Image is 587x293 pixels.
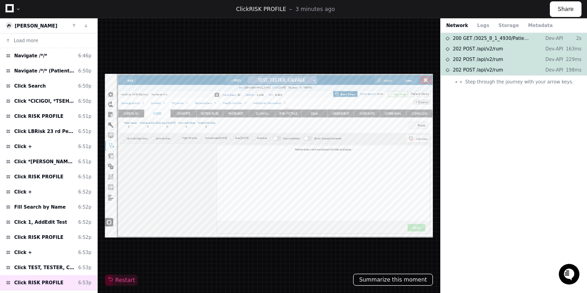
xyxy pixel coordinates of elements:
span: [DATE] [81,122,100,130]
span: DOB: [333,24,345,31]
a: ‹‹ PREV [240,5,282,20]
span: Click 1, AddEdit Test [14,219,67,226]
span: Click *[PERSON_NAME], *ORMIZDA [14,158,75,165]
strong: ‹‹ [251,9,255,17]
span: Load more [14,37,38,44]
span: 0 [542,36,545,44]
img: Open Risk Profile [385,72,390,77]
span: COHORTS [144,75,169,83]
p: 0 [185,101,215,108]
span: Step through the journey with your arrow keys. [465,78,573,85]
div: 6:52p [78,188,92,195]
div: Past conversations [9,100,61,107]
img: Open Notes [229,72,234,77]
span: Click *CICIGOI, *TSEHAYNES [14,98,75,105]
button: See all [142,98,167,109]
a: Physician [133,55,157,62]
span: Click + [14,143,32,150]
span: *795760 [385,24,413,31]
span: Click RISK PROFILE [14,173,63,180]
img: Open Clinical [333,72,338,77]
a: Contact [91,55,111,62]
div: Welcome [9,36,167,51]
span: Navigate /*/* (Patient Search) [14,67,75,74]
div: 6:50p [78,83,92,89]
img: Open Care Gaps [542,72,547,77]
span: [DEMOGRAPHIC_DATA] [265,24,331,31]
span: LBRisk : [279,38,301,45]
span: 8.860 [338,38,353,45]
label: Due [DATE] [108,94,140,101]
div: 6:51p [78,158,92,165]
p: 0 [108,101,138,108]
label: Scheduled [DATE] [200,124,243,131]
span: Navigate /*/* [14,52,47,59]
button: Metadata [528,22,553,29]
div: Attach [541,5,571,17]
a: Powered byPylon [65,143,111,150]
span: Edit [45,10,56,17]
span: Click RISK PROFILE [14,234,63,241]
button: Start new chat [156,71,167,82]
label: Overdue [302,124,322,131]
span: [PERSON_NAME] [28,122,74,130]
span: Humana MA [92,37,123,44]
img: Open Assessment [490,72,495,77]
span: 76 years [363,24,384,31]
img: 3.svg [6,23,12,29]
label: Overdue Activities [69,94,102,101]
a: [PERSON_NAME] [15,23,57,28]
p: 0 [69,101,99,108]
span: Restart [108,276,135,284]
span: Click [236,6,249,12]
label: High Priority [154,124,183,131]
input: My Activities Only [35,125,41,131]
span: 202 POST /api/v2/rum [453,56,503,63]
div: 6:53p [78,264,92,271]
button: Share [550,1,581,17]
label: Due [DATE] [259,124,286,131]
span: ATI : [326,38,337,45]
p: Dev-API [537,56,563,63]
p: 2s [563,35,581,42]
p: 0 [146,101,176,108]
a: Demographics [32,55,69,62]
div: 6:52p [78,234,92,241]
p: 198ms [563,66,581,73]
button: Start Timer [454,34,503,46]
a: Stakeholders [179,55,213,62]
div: 6:52p [78,204,92,210]
input: All Activities [93,125,99,131]
div: 6:46p [78,52,92,59]
span: CARE GAPS [507,75,536,83]
label: Show Deleted [354,125,388,132]
span: SDoH [410,75,424,83]
span: Click TEST, TESTER, CALVAGE [14,264,75,271]
span: Click + [14,188,32,195]
img: 1736555170064-99ba0984-63c1-480f-8ee9-699278ef63ed [9,68,26,84]
p: 163ms [563,45,581,52]
span: Start Timer [468,37,498,44]
button: Summarize this moment [353,274,433,286]
strong: ˬ [414,2,420,15]
img: Open Facesheet [281,72,286,77]
a: Additional Information [295,55,351,62]
span: CASES [96,75,112,83]
p: Dev-API [537,45,563,52]
span: [DATE] [332,24,362,31]
span: FACESHEET [246,75,276,83]
p: 3 minutes ago [295,6,335,13]
span: All Activities [101,124,130,132]
span: Click RISK PROFILE [14,113,63,120]
div: 6:50p [78,98,92,105]
span: Fill Search by Name [14,204,66,210]
span: ASSESSMENT [452,75,487,83]
div: 6:50p [78,67,92,74]
img: info-i-hover.svg [477,124,486,133]
span: CARE PLAN [37,75,66,83]
div: 6:53p [78,249,92,256]
div: 6:51p [78,143,92,150]
img: Trupti Madane [9,114,24,128]
a: Health Monitor [235,55,273,62]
